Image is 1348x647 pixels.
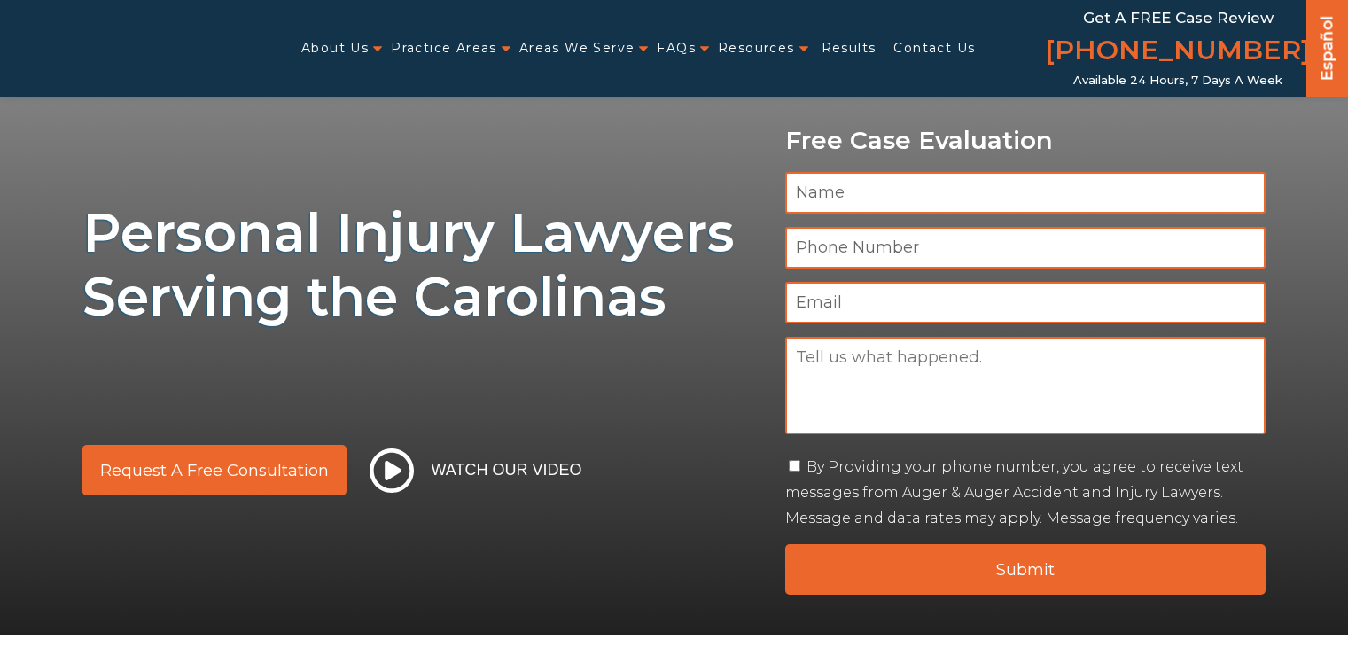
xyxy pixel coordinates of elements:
a: [PHONE_NUMBER] [1045,31,1311,74]
span: Request a Free Consultation [100,463,329,479]
a: Areas We Serve [519,30,635,66]
a: Contact Us [893,30,975,66]
a: Results [822,30,877,66]
input: Name [785,172,1266,214]
span: Get a FREE Case Review [1083,9,1274,27]
a: Request a Free Consultation [82,445,347,495]
img: sub text [82,338,602,405]
input: Submit [785,544,1266,595]
a: Practice Areas [391,30,497,66]
a: FAQs [657,30,696,66]
span: Available 24 Hours, 7 Days a Week [1073,74,1282,88]
p: Free Case Evaluation [785,127,1266,154]
button: Watch Our Video [364,448,588,494]
input: Phone Number [785,227,1266,269]
a: Resources [718,30,795,66]
img: Auger & Auger Accident and Injury Lawyers Logo [11,31,232,65]
h1: Personal Injury Lawyers Serving the Carolinas [82,201,764,329]
label: By Providing your phone number, you agree to receive text messages from Auger & Auger Accident an... [785,458,1243,526]
input: Email [785,282,1266,323]
a: About Us [301,30,369,66]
